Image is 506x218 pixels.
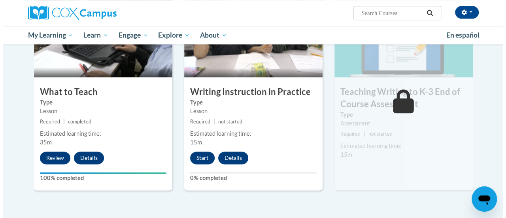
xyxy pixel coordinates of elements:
h3: What to Teach [31,86,169,98]
button: Search [421,8,432,18]
button: Account Settings [452,6,476,19]
div: Lesson [37,107,163,116]
span: | [210,119,212,125]
span: Required [187,119,207,125]
div: Your progress [37,172,163,174]
img: Cox Campus [25,6,113,20]
label: Type [337,110,464,119]
button: Details [71,152,101,164]
input: Search Courses [357,8,421,18]
div: Estimated learning time: [37,129,163,138]
a: About [192,26,229,44]
div: Main menu [19,26,481,44]
span: not started [365,131,389,137]
h3: Writing Instruction in Practice [181,86,319,98]
span: 15m [187,139,199,146]
a: En español [438,27,481,44]
button: Start [187,152,211,164]
button: Review [37,152,67,164]
span: Learn [80,30,105,40]
span: Explore [155,30,187,40]
label: Type [37,98,163,107]
a: Learn [75,26,110,44]
button: Details [215,152,245,164]
span: Required [37,119,57,125]
label: Type [187,98,313,107]
div: Lesson [187,107,313,116]
label: 0% completed [187,174,313,182]
span: completed [65,119,88,125]
span: | [361,131,362,137]
span: En español [443,31,476,39]
a: My Learning [20,26,76,44]
div: Estimated learning time: [187,129,313,138]
span: | [60,119,62,125]
span: 35m [37,139,49,146]
iframe: Button to launch messaging window [468,186,494,212]
span: Engage [115,30,145,40]
div: Assessment [337,119,464,128]
label: 100% completed [37,174,163,182]
div: Estimated learning time: [337,142,464,150]
span: 15m [337,151,349,158]
span: not started [215,119,239,125]
h3: Teaching Writing to K-3 End of Course Assessment [331,86,470,110]
span: About [197,30,224,40]
a: Cox Campus [25,6,167,20]
a: Explore [150,26,192,44]
span: My Learning [25,30,70,40]
a: Engage [110,26,150,44]
span: Required [337,131,357,137]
